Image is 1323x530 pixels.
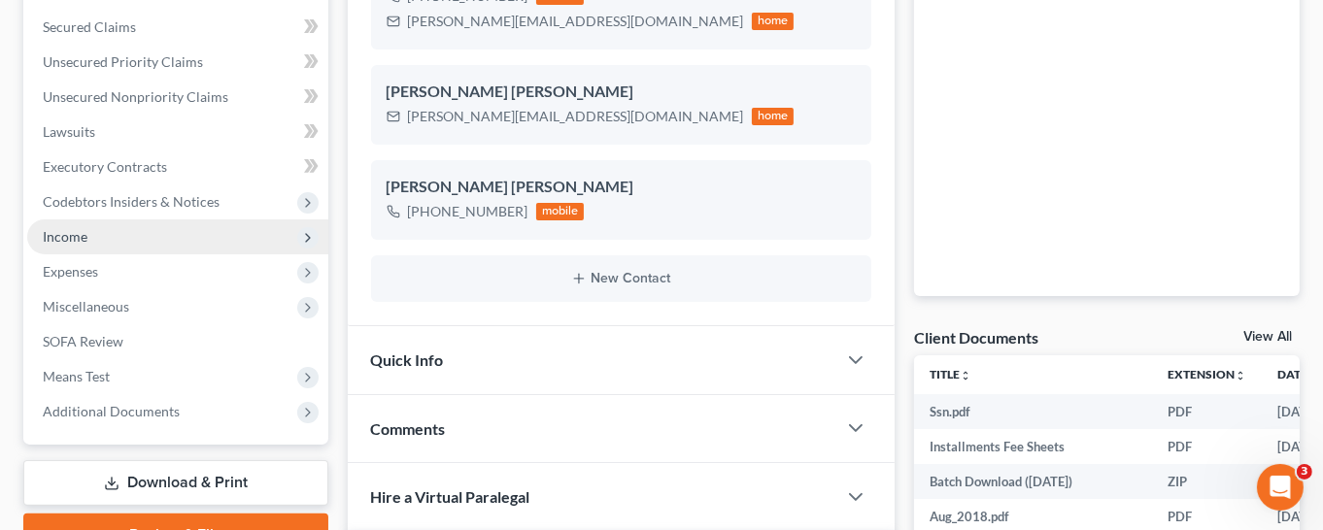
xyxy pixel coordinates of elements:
[43,88,228,105] span: Unsecured Nonpriority Claims
[387,271,857,286] button: New Contact
[408,202,528,221] div: [PHONE_NUMBER]
[1297,464,1312,480] span: 3
[27,10,328,45] a: Secured Claims
[23,460,328,506] a: Download & Print
[27,115,328,149] a: Lawsuits
[1152,464,1262,499] td: ZIP
[27,45,328,80] a: Unsecured Priority Claims
[371,419,446,438] span: Comments
[387,176,857,199] div: [PERSON_NAME] [PERSON_NAME]
[752,13,795,30] div: home
[43,123,95,140] span: Lawsuits
[536,203,585,220] div: mobile
[408,12,744,31] div: [PERSON_NAME][EMAIL_ADDRESS][DOMAIN_NAME]
[914,429,1152,464] td: Installments Fee Sheets
[43,193,220,210] span: Codebtors Insiders & Notices
[1168,367,1246,381] a: Extensionunfold_more
[1257,464,1304,511] iframe: Intercom live chat
[43,53,203,70] span: Unsecured Priority Claims
[408,107,744,126] div: [PERSON_NAME][EMAIL_ADDRESS][DOMAIN_NAME]
[1235,370,1246,381] i: unfold_more
[27,80,328,115] a: Unsecured Nonpriority Claims
[43,403,180,419] span: Additional Documents
[752,108,795,125] div: home
[1152,429,1262,464] td: PDF
[27,149,328,184] a: Executory Contracts
[1243,330,1292,344] a: View All
[914,464,1152,499] td: Batch Download ([DATE])
[960,370,971,381] i: unfold_more
[914,327,1038,348] div: Client Documents
[43,263,98,280] span: Expenses
[371,350,444,369] span: Quick Info
[371,487,530,506] span: Hire a Virtual Paralegal
[930,367,971,381] a: Titleunfold_more
[1152,394,1262,429] td: PDF
[43,18,136,35] span: Secured Claims
[387,81,857,104] div: [PERSON_NAME] [PERSON_NAME]
[43,228,87,245] span: Income
[43,368,110,384] span: Means Test
[914,394,1152,429] td: Ssn.pdf
[43,298,129,315] span: Miscellaneous
[43,333,123,349] span: SOFA Review
[43,158,167,175] span: Executory Contracts
[27,324,328,359] a: SOFA Review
